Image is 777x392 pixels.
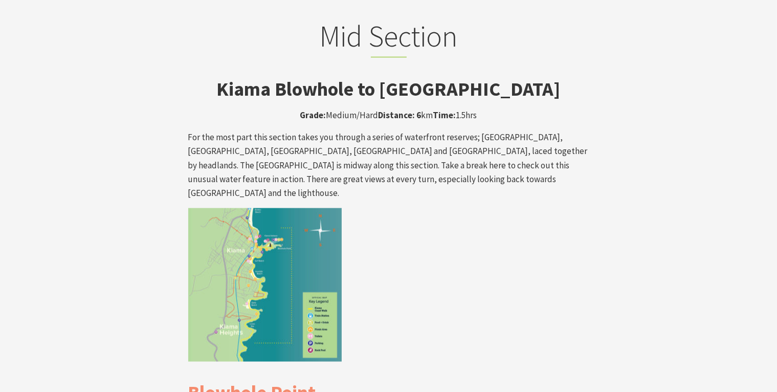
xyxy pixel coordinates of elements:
strong: Grade: [300,110,326,121]
strong: Kiama Blowhole to [GEOGRAPHIC_DATA] [217,77,561,101]
img: Kiama Coast Walk Mid Section [188,208,342,362]
p: For the most part this section takes you through a series of waterfront reserves; [GEOGRAPHIC_DAT... [188,130,589,200]
strong: Distance: 6 [379,110,421,121]
strong: Time: [433,110,456,121]
h2: Mid Section [188,18,589,58]
p: Medium/Hard km 1.5hrs [188,108,589,122]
